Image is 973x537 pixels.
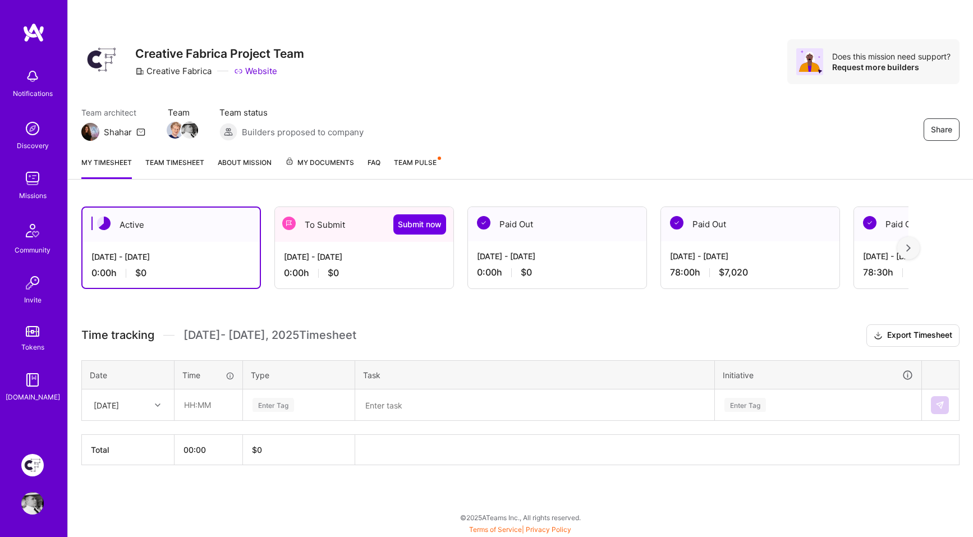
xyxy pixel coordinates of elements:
img: bell [21,65,44,88]
div: Enter Tag [253,396,294,414]
span: Team [168,107,197,118]
img: Company Logo [81,39,122,80]
div: [DOMAIN_NAME] [6,391,60,403]
span: $0 [135,267,146,279]
div: Active [82,208,260,242]
div: Invite [24,294,42,306]
a: Terms of Service [469,525,522,534]
a: About Mission [218,157,272,179]
span: Share [931,124,952,135]
th: Type [243,360,355,389]
img: Avatar [796,48,823,75]
img: Submit [935,401,944,410]
a: Website [234,65,277,77]
span: Submit now [398,219,442,230]
div: 0:00 h [91,267,251,279]
th: 00:00 [175,435,243,465]
span: Team status [219,107,364,118]
a: Privacy Policy [526,525,571,534]
div: Paid Out [468,207,646,241]
th: Task [355,360,715,389]
img: Team Architect [81,123,99,141]
th: Date [82,360,175,389]
div: To Submit [275,207,453,242]
img: Active [97,217,111,230]
div: [DATE] - [DATE] [284,251,444,263]
div: Creative Fabrica [135,65,212,77]
button: Submit now [393,214,446,235]
i: icon Mail [136,127,145,136]
div: Does this mission need support? [832,51,951,62]
i: icon CompanyGray [135,67,144,76]
img: Paid Out [477,216,490,230]
a: FAQ [368,157,380,179]
span: $7,020 [719,267,748,278]
button: Export Timesheet [866,324,960,347]
div: 78:00 h [670,267,830,278]
button: Share [924,118,960,141]
div: [DATE] - [DATE] [670,250,830,262]
a: Creative Fabrica Project Team [19,454,47,476]
img: guide book [21,369,44,391]
i: icon Chevron [155,402,160,408]
a: My Documents [285,157,354,179]
div: Shahar [104,126,132,138]
h3: Creative Fabrica Project Team [135,47,304,61]
span: $0 [328,267,339,279]
img: Paid Out [670,216,683,230]
img: tokens [26,326,39,337]
div: [DATE] - [DATE] [477,250,637,262]
div: Request more builders [832,62,951,72]
a: Team Pulse [394,157,440,179]
img: User Avatar [21,492,44,515]
a: My timesheet [81,157,132,179]
div: Initiative [723,369,914,382]
span: | [469,525,571,534]
div: Community [15,244,51,256]
div: 0:00 h [477,267,637,278]
span: $ 0 [252,445,262,455]
div: Enter Tag [724,396,766,414]
img: Builders proposed to company [219,123,237,141]
img: right [906,244,911,252]
img: To Submit [282,217,296,230]
th: Total [82,435,175,465]
span: My Documents [285,157,354,169]
div: [DATE] [94,399,119,411]
img: discovery [21,117,44,140]
div: Time [182,369,235,381]
div: 0:00 h [284,267,444,279]
img: Invite [21,272,44,294]
a: Team Member Avatar [168,121,182,140]
img: teamwork [21,167,44,190]
img: Community [19,217,46,244]
a: Team Member Avatar [182,121,197,140]
img: Team Member Avatar [167,122,183,139]
div: Notifications [13,88,53,99]
span: Time tracking [81,328,154,342]
div: Paid Out [661,207,839,241]
img: Team Member Avatar [181,122,198,139]
img: Creative Fabrica Project Team [21,454,44,476]
input: HH:MM [175,390,242,420]
i: icon Download [874,330,883,342]
img: logo [22,22,45,43]
div: Discovery [17,140,49,152]
div: © 2025 ATeams Inc., All rights reserved. [67,503,973,531]
img: Paid Out [863,216,876,230]
span: Builders proposed to company [242,126,364,138]
a: Team timesheet [145,157,204,179]
div: Missions [19,190,47,201]
div: Tokens [21,341,44,353]
span: $0 [521,267,532,278]
span: Team architect [81,107,145,118]
div: [DATE] - [DATE] [91,251,251,263]
a: User Avatar [19,492,47,515]
span: [DATE] - [DATE] , 2025 Timesheet [183,328,356,342]
span: Team Pulse [394,158,437,167]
